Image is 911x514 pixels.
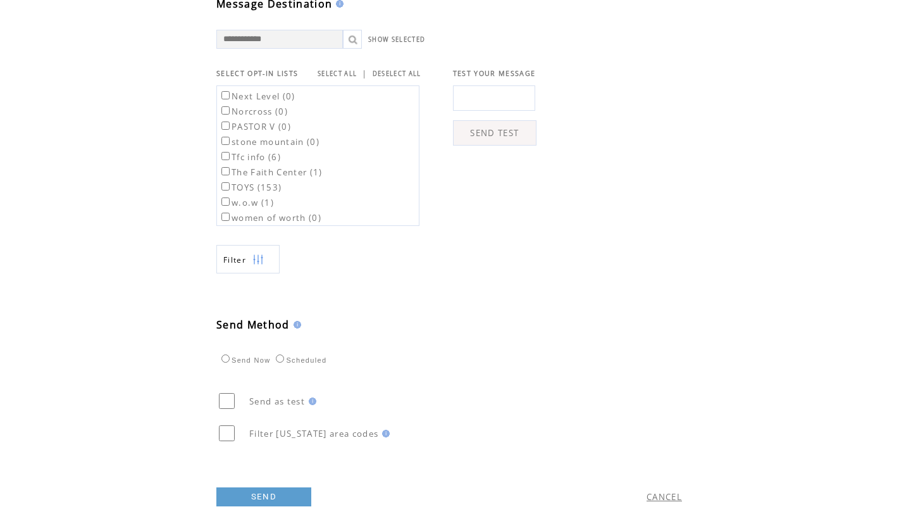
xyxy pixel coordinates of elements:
span: Show filters [223,254,246,265]
input: Next Level (0) [221,91,230,99]
label: Send Now [218,356,270,364]
label: stone mountain (0) [219,136,319,147]
a: SELECT ALL [318,70,357,78]
label: Next Level (0) [219,91,295,102]
a: DESELECT ALL [373,70,421,78]
label: women of worth (0) [219,212,321,223]
input: w.o.w (1) [221,197,230,206]
input: Norcross (0) [221,106,230,115]
img: help.gif [290,321,301,329]
a: Filter [216,245,280,273]
img: filters.png [252,246,264,274]
a: SEND TEST [453,120,536,146]
span: Send Method [216,318,290,332]
span: | [362,68,367,79]
input: PASTOR V (0) [221,122,230,130]
label: TOYS (153) [219,182,282,193]
span: Send as test [249,396,305,407]
input: stone mountain (0) [221,137,230,145]
input: women of worth (0) [221,213,230,221]
img: help.gif [305,398,316,405]
label: w.o.w (1) [219,197,274,208]
label: The Faith Center (1) [219,166,323,178]
span: SELECT OPT-IN LISTS [216,69,298,78]
label: PASTOR V (0) [219,121,291,132]
input: The Faith Center (1) [221,167,230,175]
a: SHOW SELECTED [368,35,425,44]
img: help.gif [378,430,390,437]
a: SEND [216,487,311,506]
label: Scheduled [273,356,326,364]
label: Norcross (0) [219,106,288,117]
input: Tfc info (6) [221,152,230,160]
input: TOYS (153) [221,182,230,191]
span: TEST YOUR MESSAGE [453,69,536,78]
input: Scheduled [276,354,284,363]
input: Send Now [221,354,230,363]
label: Tfc info (6) [219,151,281,163]
span: Filter [US_STATE] area codes [249,428,378,439]
a: CANCEL [647,491,682,503]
